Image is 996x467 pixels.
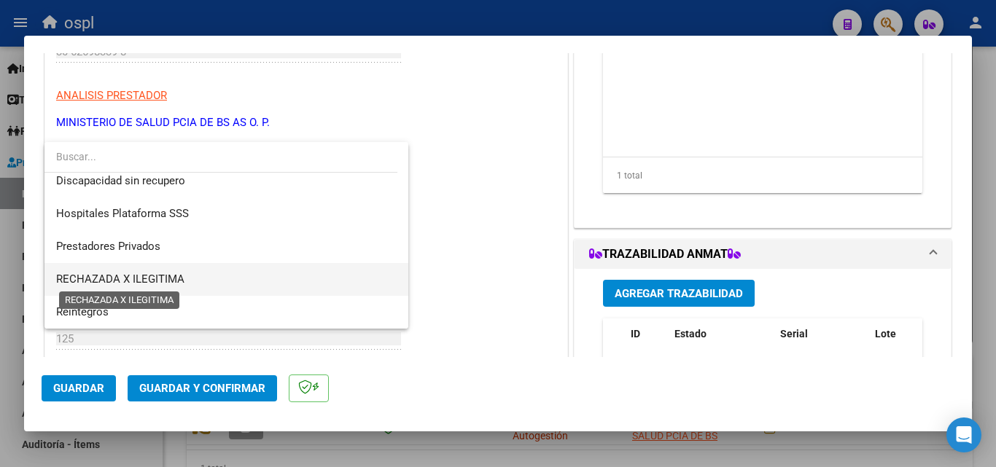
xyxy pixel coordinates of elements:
span: Discapacidad sin recupero [56,174,185,187]
span: Prestadores Privados [56,240,160,253]
span: Hospitales Plataforma SSS [56,207,189,220]
span: RECHAZADA X ILEGITIMA [56,272,184,286]
span: Reintegros [56,305,109,318]
div: Open Intercom Messenger [946,417,981,452]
